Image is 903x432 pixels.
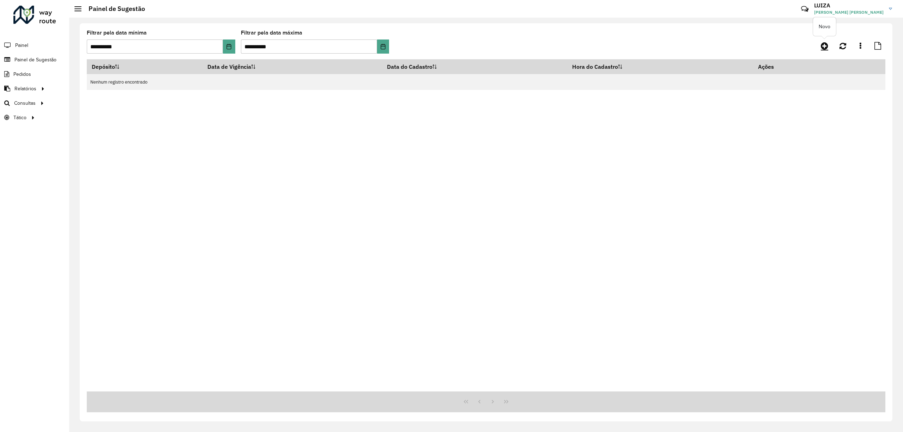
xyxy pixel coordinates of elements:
[382,59,567,74] th: Data do Cadastro
[797,1,812,17] a: Contato Rápido
[377,39,389,54] button: Choose Date
[753,59,796,74] th: Ações
[813,17,836,36] div: Novo
[81,5,145,13] h2: Painel de Sugestão
[14,56,56,63] span: Painel de Sugestão
[15,42,28,49] span: Painel
[13,114,26,121] span: Tático
[814,9,884,16] span: [PERSON_NAME] [PERSON_NAME]
[567,59,753,74] th: Hora do Cadastro
[814,2,884,9] h3: LUIZA
[202,59,382,74] th: Data de Vigência
[87,59,202,74] th: Depósito
[87,74,885,90] td: Nenhum registro encontrado
[241,29,302,37] label: Filtrar pela data máxima
[223,39,235,54] button: Choose Date
[87,29,147,37] label: Filtrar pela data mínima
[14,85,36,92] span: Relatórios
[14,99,36,107] span: Consultas
[13,71,31,78] span: Pedidos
